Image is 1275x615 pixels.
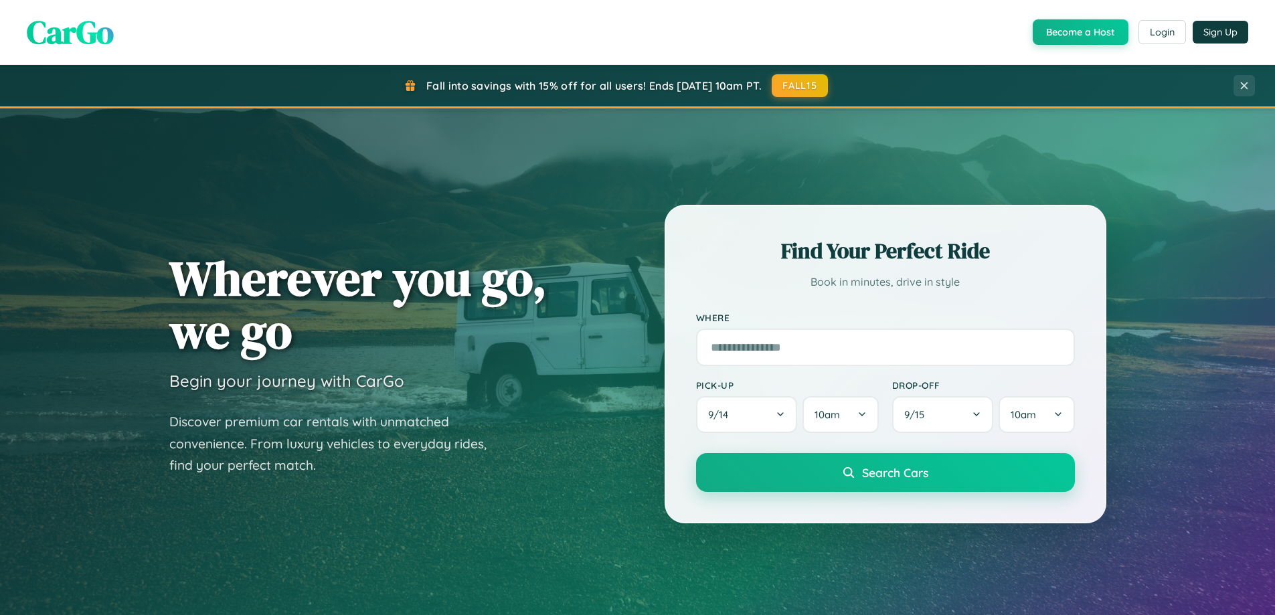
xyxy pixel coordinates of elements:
[696,272,1075,292] p: Book in minutes, drive in style
[696,312,1075,323] label: Where
[696,379,879,391] label: Pick-up
[696,396,798,433] button: 9/14
[169,371,404,391] h3: Begin your journey with CarGo
[27,10,114,54] span: CarGo
[696,453,1075,492] button: Search Cars
[892,379,1075,391] label: Drop-off
[815,408,840,421] span: 10am
[169,411,504,476] p: Discover premium car rentals with unmatched convenience. From luxury vehicles to everyday rides, ...
[1033,19,1128,45] button: Become a Host
[708,408,735,421] span: 9 / 14
[696,236,1075,266] h2: Find Your Perfect Ride
[426,79,762,92] span: Fall into savings with 15% off for all users! Ends [DATE] 10am PT.
[169,252,547,357] h1: Wherever you go, we go
[802,396,878,433] button: 10am
[1193,21,1248,43] button: Sign Up
[892,396,994,433] button: 9/15
[999,396,1074,433] button: 10am
[862,465,928,480] span: Search Cars
[1138,20,1186,44] button: Login
[904,408,931,421] span: 9 / 15
[772,74,828,97] button: FALL15
[1011,408,1036,421] span: 10am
